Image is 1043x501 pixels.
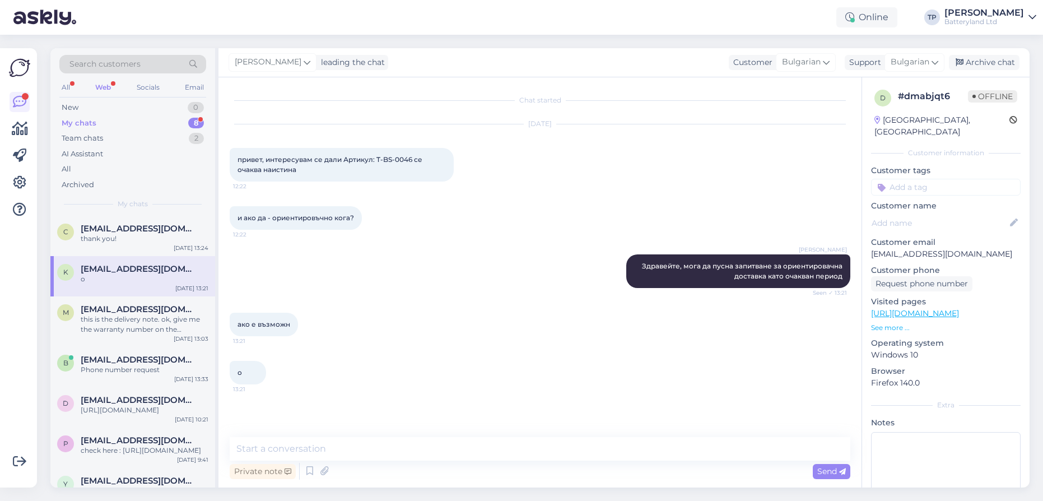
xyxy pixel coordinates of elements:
[924,10,940,25] div: TP
[235,56,301,68] span: [PERSON_NAME]
[81,234,208,244] div: thank you!
[62,133,103,144] div: Team chats
[188,102,204,113] div: 0
[175,415,208,424] div: [DATE] 10:21
[174,375,208,383] div: [DATE] 13:33
[871,323,1021,333] p: See more ...
[93,80,113,95] div: Web
[230,95,850,105] div: Chat started
[871,200,1021,212] p: Customer name
[183,80,206,95] div: Email
[174,244,208,252] div: [DATE] 13:24
[871,179,1021,196] input: Add a tag
[81,304,197,314] span: Mariandumitru.87@icloud.com
[871,308,959,318] a: [URL][DOMAIN_NAME]
[174,335,208,343] div: [DATE] 13:03
[63,399,68,407] span: d
[871,148,1021,158] div: Customer information
[238,320,290,328] span: ако е възможн
[871,365,1021,377] p: Browser
[871,400,1021,410] div: Extra
[316,57,385,68] div: leading the chat
[238,155,424,174] span: привет, интересувам се дали Артикул: T-BS-0046 се очаква наистина
[871,236,1021,248] p: Customer email
[230,464,296,479] div: Private note
[63,480,68,488] span: y
[62,118,96,129] div: My chats
[238,214,354,222] span: и ако да - ориентировъчно кога?
[118,199,148,209] span: My chats
[189,133,204,144] div: 2
[59,80,72,95] div: All
[63,439,68,448] span: p
[233,385,275,393] span: 13:21
[177,456,208,464] div: [DATE] 9:41
[871,337,1021,349] p: Operating system
[871,377,1021,389] p: Firefox 140.0
[81,476,197,486] span: yanakihristov@gmail.com
[845,57,881,68] div: Support
[805,289,847,297] span: Seen ✓ 13:21
[871,165,1021,177] p: Customer tags
[81,435,197,446] span: philipp.leising1@gmail.com
[871,296,1021,308] p: Visited pages
[62,179,94,191] div: Archived
[62,102,78,113] div: New
[63,308,69,317] span: M
[238,368,242,377] span: о
[872,217,1008,229] input: Add name
[944,8,1024,17] div: [PERSON_NAME]
[81,446,208,456] div: check here : [URL][DOMAIN_NAME]
[69,58,141,70] span: Search customers
[81,395,197,405] span: d_trela@wp.pl
[81,365,208,375] div: Phone number request
[817,466,846,476] span: Send
[949,55,1019,70] div: Archive chat
[871,349,1021,361] p: Windows 10
[944,8,1036,26] a: [PERSON_NAME]Batteryland Ltd
[81,274,208,284] div: о
[944,17,1024,26] div: Batteryland Ltd
[63,228,68,236] span: c
[968,90,1017,103] span: Offline
[871,265,1021,276] p: Customer phone
[729,57,772,68] div: Customer
[782,56,821,68] span: Bulgarian
[880,94,886,102] span: d
[233,337,275,345] span: 13:21
[81,314,208,335] div: this is the delivery note. ok, give me the warranty number on the warranty card please
[134,80,162,95] div: Socials
[63,359,68,367] span: b
[9,57,30,78] img: Askly Logo
[233,182,275,191] span: 12:22
[799,245,847,254] span: [PERSON_NAME]
[62,149,103,160] div: AI Assistant
[233,230,275,239] span: 12:22
[62,164,71,175] div: All
[871,248,1021,260] p: [EMAIL_ADDRESS][DOMAIN_NAME]
[188,118,204,129] div: 8
[81,224,197,234] span: canteloop01@hotmail.com
[81,405,208,415] div: [URL][DOMAIN_NAME]
[871,276,972,291] div: Request phone number
[230,119,850,129] div: [DATE]
[871,417,1021,429] p: Notes
[836,7,897,27] div: Online
[891,56,929,68] span: Bulgarian
[642,262,844,280] span: Здравейте, мога да пусна запитване за ориентировачна доставка като очакван период
[898,90,968,103] div: # dmabjqt6
[81,355,197,365] span: bizzy58496@gmail.com
[175,284,208,293] div: [DATE] 13:21
[81,264,197,274] span: kon@dio.bg
[874,114,1009,138] div: [GEOGRAPHIC_DATA], [GEOGRAPHIC_DATA]
[63,268,68,276] span: k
